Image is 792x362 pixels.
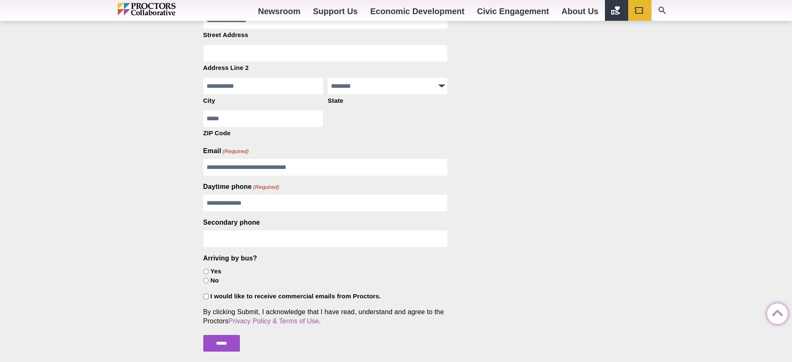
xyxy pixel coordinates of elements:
legend: Arriving by bus? [203,254,257,263]
span: (Required) [252,183,279,191]
label: No [210,276,219,285]
label: Secondary phone [203,218,260,227]
label: Address Line 2 [203,62,448,72]
a: Privacy Policy & Terms of Use [228,317,319,325]
label: State [328,94,447,105]
label: Yes [210,267,221,276]
img: Proctors logo [118,3,211,15]
label: City [203,94,323,105]
label: Daytime phone [203,182,279,191]
label: ZIP Code [203,127,323,138]
label: Email [203,146,249,156]
span: (Required) [222,148,249,155]
a: Back to Top [767,304,784,320]
div: By clicking Submit, I acknowledge that I have read, understand and agree to the Proctors . [203,307,448,326]
label: I would like to receive commercial emails from Proctors. [210,292,381,301]
label: Street Address [203,29,448,40]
